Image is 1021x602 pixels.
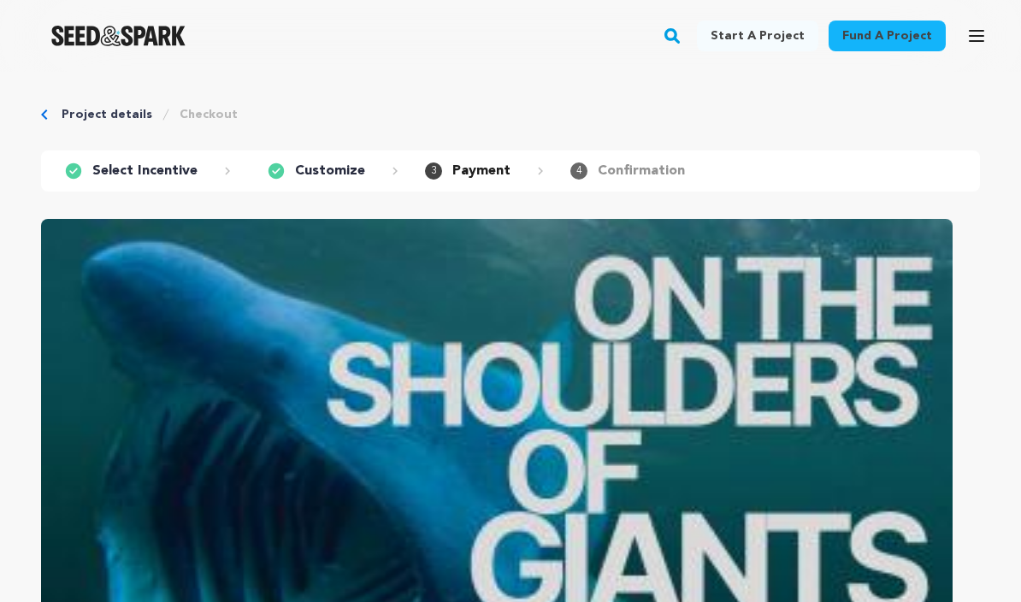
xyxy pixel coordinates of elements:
[425,162,442,180] span: 3
[180,106,238,123] a: Checkout
[51,26,186,46] img: Seed&Spark Logo Dark Mode
[41,106,980,123] div: Breadcrumb
[452,161,510,181] p: Payment
[829,21,946,51] a: Fund a project
[51,26,186,46] a: Seed&Spark Homepage
[62,106,152,123] a: Project details
[598,161,685,181] p: Confirmation
[295,161,365,181] p: Customize
[697,21,818,51] a: Start a project
[570,162,587,180] span: 4
[92,161,198,181] p: Select Incentive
